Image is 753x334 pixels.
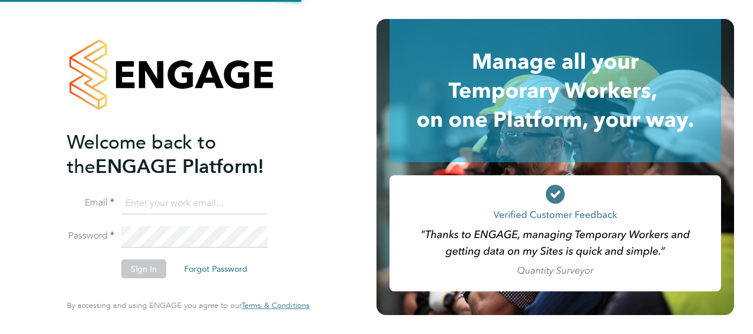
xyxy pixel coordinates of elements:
span: Terms & Conditions [242,300,310,310]
input: Enter your work email... [121,193,268,214]
label: Email [67,197,114,209]
a: Terms & Conditions [242,301,310,310]
span: Welcome back to the [67,131,216,178]
h2: ENGAGE Platform! [67,130,298,179]
button: Sign In [121,259,166,278]
button: Forgot Password [175,259,257,278]
label: Password [67,230,114,242]
span: By accessing and using ENGAGE you agree to our [67,300,310,310]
